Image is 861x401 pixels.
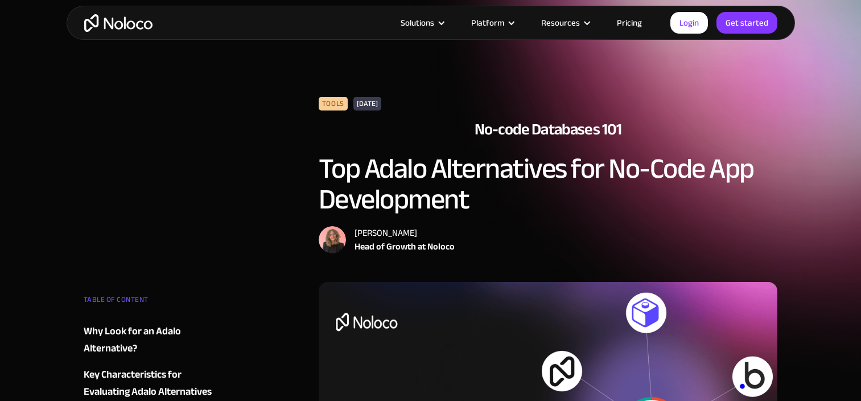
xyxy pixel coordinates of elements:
div: Resources [527,15,603,30]
a: Login [670,12,708,34]
h2: No-code Databases 101 [475,119,621,140]
div: Platform [471,15,504,30]
div: Platform [457,15,527,30]
div: Solutions [401,15,434,30]
div: Solutions [386,15,457,30]
div: TABLE OF CONTENT [84,291,221,314]
a: Why Look for an Adalo Alternative? [84,323,221,357]
div: Head of Growth at Noloco [355,240,455,253]
a: No-code Databases 101 [475,119,621,153]
div: [DATE] [353,97,381,111]
a: Key Characteristics for Evaluating Adalo Alternatives [84,366,221,400]
div: Tools [319,97,348,111]
div: [PERSON_NAME] [355,226,455,240]
div: Resources [541,15,580,30]
a: home [84,14,153,32]
h1: Top Adalo Alternatives for No-Code App Development [319,153,778,215]
a: Pricing [603,15,656,30]
a: Get started [716,12,777,34]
